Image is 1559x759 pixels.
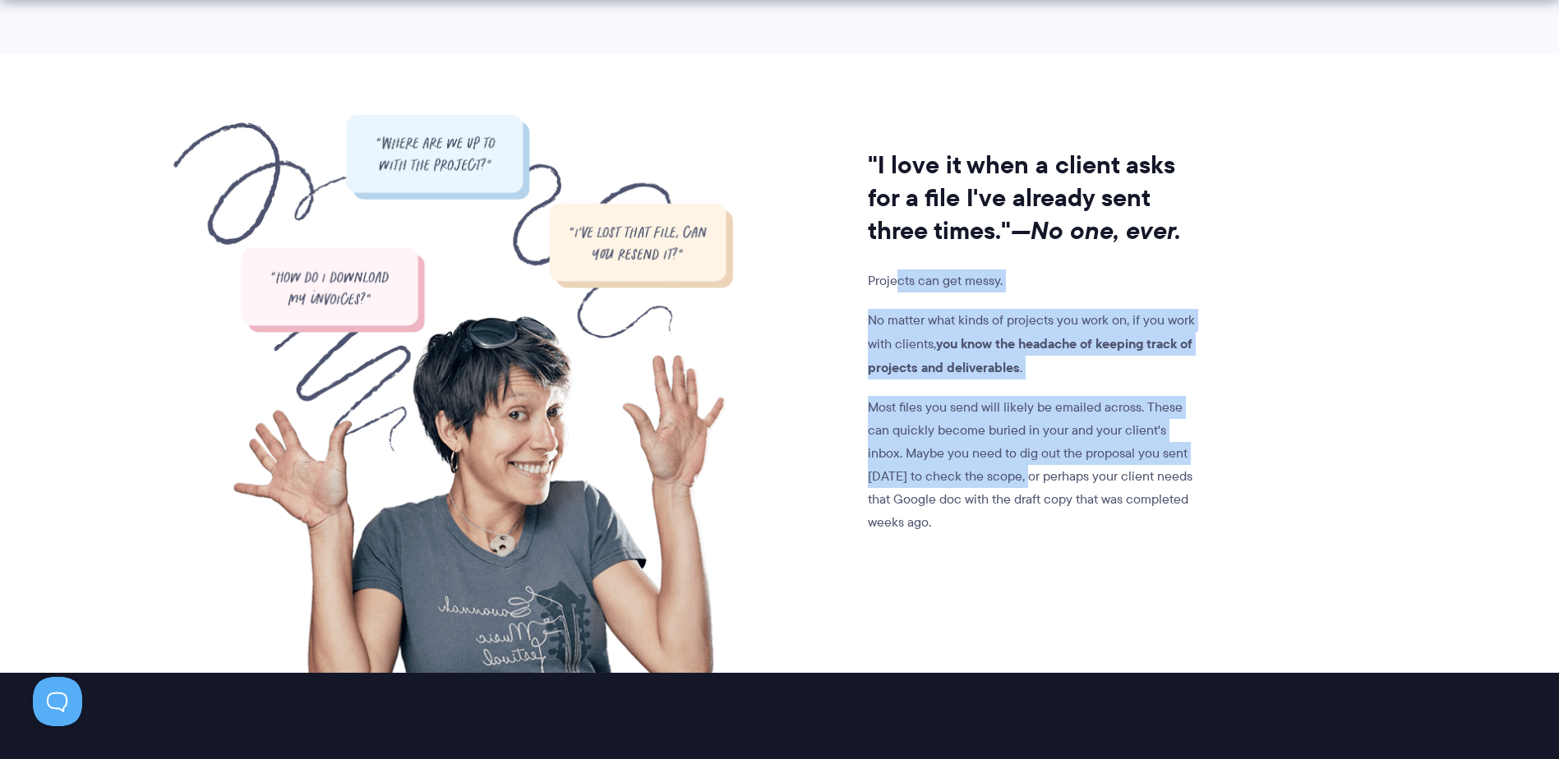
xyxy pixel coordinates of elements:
strong: you know the headache of keeping track of projects and deliverables [868,333,1192,377]
h2: "I love it when a client asks for a file I've already sent three times." [868,149,1202,247]
iframe: Toggle Customer Support [33,677,82,726]
i: —No one, ever. [1011,212,1181,249]
p: No matter what kinds of projects you work on, if you work with clients, . [868,309,1202,379]
p: Most files you send will likely be emailed across. These can quickly become buried in your and yo... [868,396,1202,534]
p: Projects can get messy. [868,269,1202,292]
